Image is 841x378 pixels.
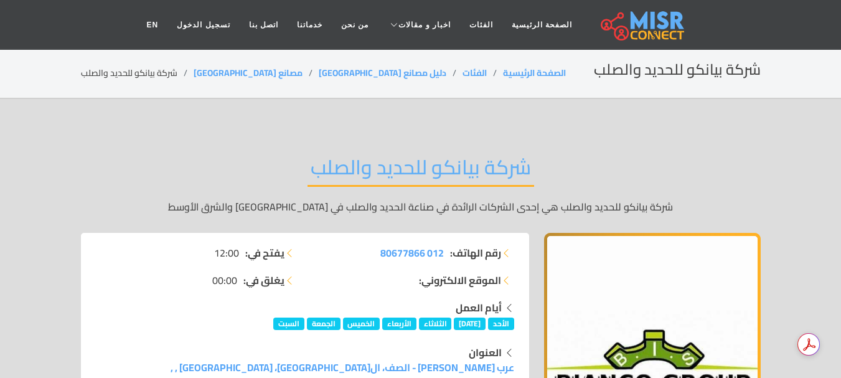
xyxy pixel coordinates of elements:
[378,13,460,37] a: اخبار و مقالات
[380,243,444,262] span: 012 80677866
[469,343,502,362] strong: العنوان
[502,13,581,37] a: الصفحة الرئيسية
[319,65,446,81] a: دليل مصانع [GEOGRAPHIC_DATA]
[343,318,380,330] span: الخميس
[194,65,303,81] a: مصانع [GEOGRAPHIC_DATA]
[454,318,486,330] span: [DATE]
[419,318,452,330] span: الثلاثاء
[398,19,451,31] span: اخبار و مقالات
[380,245,444,260] a: 012 80677866
[450,245,501,260] strong: رقم الهاتف:
[240,13,288,37] a: اتصل بنا
[332,13,378,37] a: من نحن
[594,61,761,79] h2: شركة بيانكو للحديد والصلب
[382,318,416,330] span: الأربعاء
[460,13,502,37] a: الفئات
[138,13,168,37] a: EN
[212,273,237,288] span: 00:00
[601,9,684,40] img: main.misr_connect
[243,273,284,288] strong: يغلق في:
[419,273,501,288] strong: الموقع الالكتروني:
[81,67,194,80] li: شركة بيانكو للحديد والصلب
[503,65,566,81] a: الصفحة الرئيسية
[288,13,332,37] a: خدماتنا
[81,199,761,214] p: شركة بيانكو للحديد والصلب هي إحدى الشركات الرائدة في صناعة الحديد والصلب في [GEOGRAPHIC_DATA] وال...
[456,298,502,317] strong: أيام العمل
[488,318,514,330] span: الأحد
[245,245,284,260] strong: يفتح في:
[308,155,534,187] h2: شركة بيانكو للحديد والصلب
[167,13,239,37] a: تسجيل الدخول
[214,245,239,260] span: 12:00
[307,318,341,330] span: الجمعة
[273,318,304,330] span: السبت
[463,65,487,81] a: الفئات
